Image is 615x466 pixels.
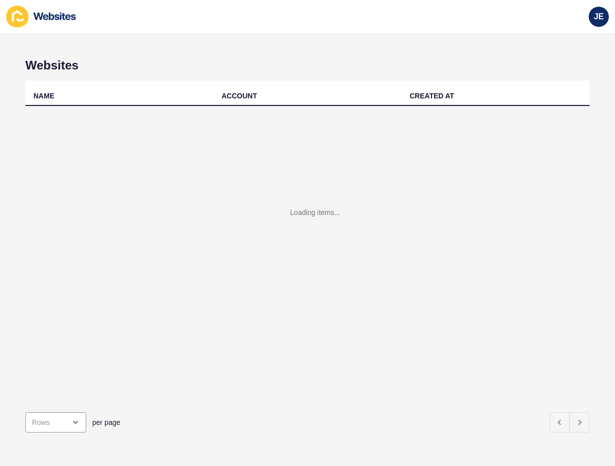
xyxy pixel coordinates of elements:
h1: Websites [25,58,590,73]
div: Loading items... [290,207,340,218]
div: CREATED AT [410,91,454,101]
div: NAME [33,91,54,101]
span: JE [594,12,604,22]
span: per page [92,417,120,427]
div: open menu [25,412,86,433]
div: ACCOUNT [222,91,257,101]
